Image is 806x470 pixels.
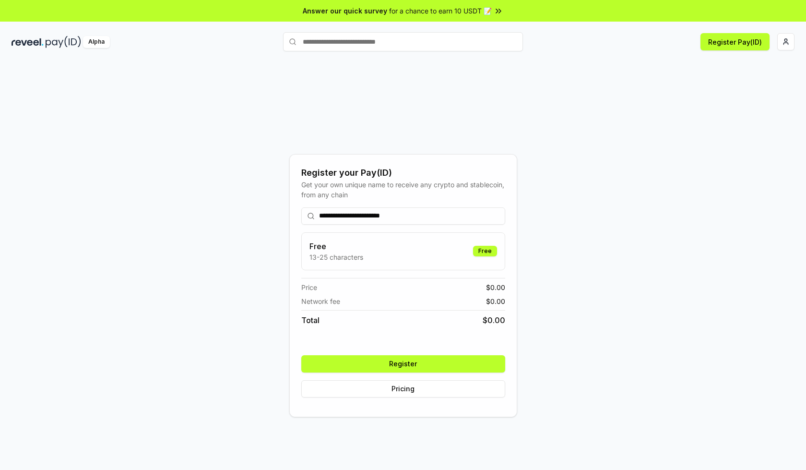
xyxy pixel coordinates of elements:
span: Answer our quick survey [303,6,387,16]
span: Network fee [301,296,340,306]
div: Alpha [83,36,110,48]
span: $ 0.00 [486,296,505,306]
button: Register [301,355,505,373]
span: Price [301,282,317,292]
div: Register your Pay(ID) [301,166,505,180]
div: Free [473,246,497,256]
img: reveel_dark [12,36,44,48]
button: Pricing [301,380,505,398]
img: pay_id [46,36,81,48]
span: $ 0.00 [486,282,505,292]
h3: Free [309,241,363,252]
div: Get your own unique name to receive any crypto and stablecoin, from any chain [301,180,505,200]
span: Total [301,314,320,326]
p: 13-25 characters [309,252,363,262]
button: Register Pay(ID) [700,33,770,50]
span: $ 0.00 [483,314,505,326]
span: for a chance to earn 10 USDT 📝 [389,6,492,16]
